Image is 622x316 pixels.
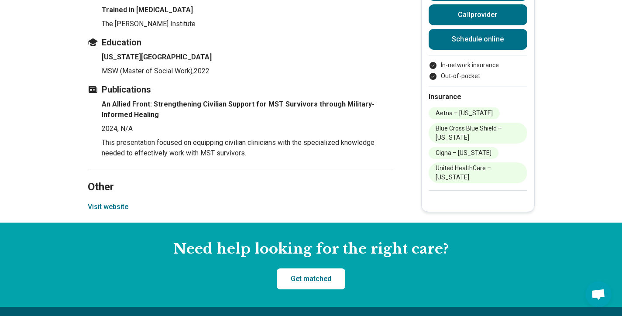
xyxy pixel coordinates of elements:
button: Callprovider [429,4,527,25]
li: In-network insurance [429,61,527,70]
button: Visit website [88,202,128,212]
li: Out-of-pocket [429,72,527,81]
p: MSW (Master of Social Work) , 2022 [102,66,393,76]
a: Get matched [277,268,345,289]
div: Open chat [585,281,612,307]
h4: Trained in [MEDICAL_DATA] [102,5,393,15]
li: United HealthCare – [US_STATE] [429,162,527,183]
h2: Other [88,159,393,195]
p: The [PERSON_NAME] Institute [102,19,393,29]
p: This presentation focused on equipping civilian clinicians with the specialized knowledge needed ... [102,137,393,158]
h3: Publications [88,83,393,96]
h2: Need help looking for the right care? [7,240,615,258]
p: 2024, N/A [102,124,393,134]
h3: Education [88,36,393,48]
li: Cigna – [US_STATE] [429,147,498,159]
h4: An Allied Front: Strengthening Civilian Support for MST Survivors through Military-Informed Healing [102,99,393,120]
ul: Payment options [429,61,527,81]
a: Schedule online [429,29,527,50]
h2: Insurance [429,92,527,102]
li: Blue Cross Blue Shield – [US_STATE] [429,123,527,144]
h4: [US_STATE][GEOGRAPHIC_DATA] [102,52,393,62]
li: Aetna – [US_STATE] [429,107,500,119]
